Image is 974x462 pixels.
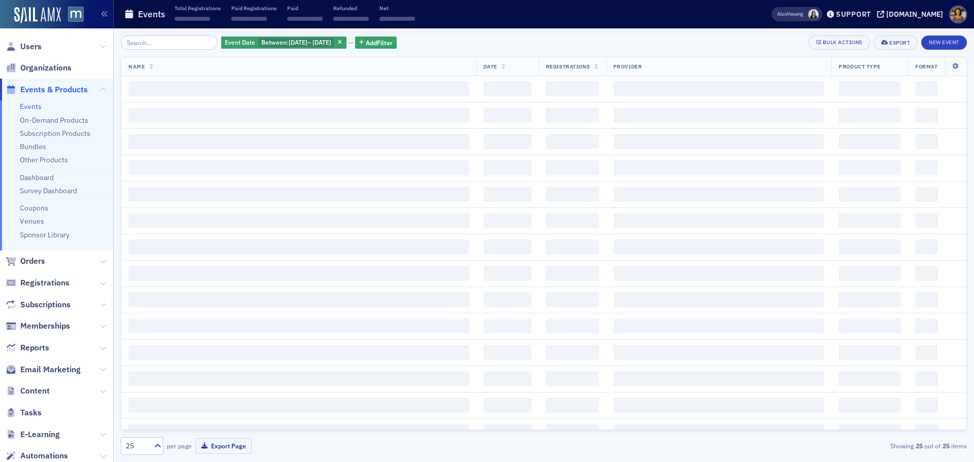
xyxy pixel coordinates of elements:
[915,81,938,96] span: ‌
[126,441,148,451] div: 25
[20,84,88,95] span: Events & Products
[839,187,901,202] span: ‌
[546,213,599,228] span: ‌
[287,5,323,12] p: Paid
[138,8,165,20] h1: Events
[874,35,918,50] button: Export
[483,424,532,439] span: ‌
[128,345,469,360] span: ‌
[613,81,825,96] span: ‌
[839,398,901,413] span: ‌
[20,142,46,151] a: Bundles
[128,187,469,202] span: ‌
[20,116,88,125] a: On-Demand Products
[921,37,967,46] a: New Event
[20,364,81,375] span: Email Marketing
[128,108,469,123] span: ‌
[483,213,532,228] span: ‌
[20,450,68,461] span: Automations
[546,345,599,360] span: ‌
[225,38,255,46] span: Event Date
[128,63,145,70] span: Name
[20,62,72,74] span: Organizations
[941,441,951,450] strong: 25
[20,186,77,195] a: Survey Dashboard
[128,292,469,307] span: ‌
[128,81,469,96] span: ‌
[483,81,532,96] span: ‌
[915,213,938,228] span: ‌
[546,134,599,149] span: ‌
[483,345,532,360] span: ‌
[886,10,943,19] div: [DOMAIN_NAME]
[483,108,532,123] span: ‌
[839,160,901,175] span: ‌
[839,266,901,281] span: ‌
[546,266,599,281] span: ‌
[613,213,825,228] span: ‌
[839,81,901,96] span: ‌
[889,40,910,46] div: Export
[483,134,532,149] span: ‌
[6,84,88,95] a: Events & Products
[20,173,54,182] a: Dashboard
[167,441,192,450] label: per page
[175,5,221,12] p: Total Registrations
[839,134,901,149] span: ‌
[613,371,825,386] span: ‌
[546,187,599,202] span: ‌
[20,129,90,138] a: Subscription Products
[483,63,497,70] span: Date
[915,371,938,386] span: ‌
[20,256,45,267] span: Orders
[546,239,599,255] span: ‌
[128,424,469,439] span: ‌
[483,266,532,281] span: ‌
[379,17,415,21] span: ‌
[546,108,599,123] span: ‌
[68,7,84,22] img: SailAMX
[777,11,803,18] span: Viewing
[289,38,331,46] span: –
[6,277,69,289] a: Registrations
[333,17,369,21] span: ‌
[546,424,599,439] span: ‌
[287,17,323,21] span: ‌
[546,398,599,413] span: ‌
[231,17,267,21] span: ‌
[613,187,825,202] span: ‌
[613,318,825,334] span: ‌
[839,371,901,386] span: ‌
[839,345,901,360] span: ‌
[915,345,938,360] span: ‌
[914,441,924,450] strong: 25
[355,37,397,49] button: AddFilter
[915,318,938,334] span: ‌
[915,292,938,307] span: ‌
[915,63,937,70] span: Format
[6,41,42,52] a: Users
[483,371,532,386] span: ‌
[546,371,599,386] span: ‌
[6,342,49,353] a: Reports
[613,424,825,439] span: ‌
[777,11,787,17] div: Also
[839,318,901,334] span: ‌
[839,63,880,70] span: Product Type
[6,450,68,461] a: Automations
[14,7,61,23] a: SailAMX
[20,277,69,289] span: Registrations
[128,398,469,413] span: ‌
[20,203,48,212] a: Coupons
[546,81,599,96] span: ‌
[613,239,825,255] span: ‌
[128,318,469,334] span: ‌
[613,266,825,281] span: ‌
[839,292,901,307] span: ‌
[692,441,967,450] div: Showing out of items
[20,385,50,397] span: Content
[483,398,532,413] span: ‌
[128,160,469,175] span: ‌
[483,160,532,175] span: ‌
[613,108,825,123] span: ‌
